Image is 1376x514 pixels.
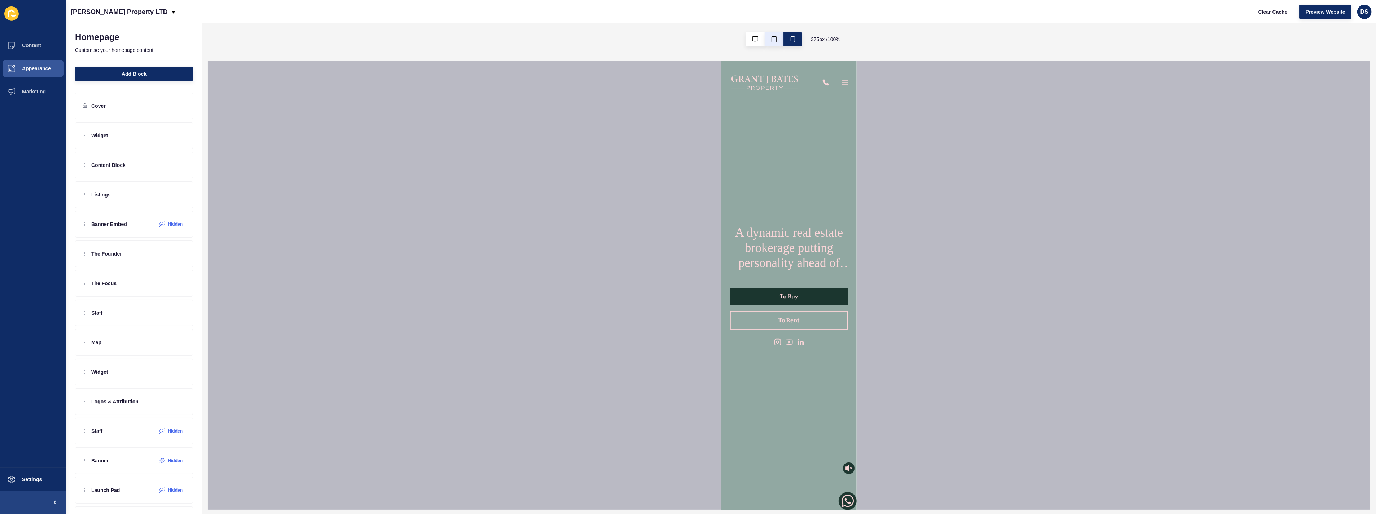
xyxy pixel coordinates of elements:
[1360,8,1368,15] span: DS
[1252,5,1294,19] button: Clear Cache
[91,427,102,435] p: Staff
[75,67,193,81] button: Add Block
[811,36,840,43] span: 375 px / 100 %
[75,32,119,42] h1: Homepage
[71,3,168,21] p: [PERSON_NAME] Property LTD
[91,457,109,464] p: Banner
[7,4,79,40] img: Company logo
[122,70,147,77] span: Add Block
[9,250,127,269] a: To Rent
[91,161,126,169] p: Content Block
[91,221,127,228] p: Banner Embed
[168,458,183,464] label: Hidden
[91,250,122,257] p: The Founder
[91,398,139,405] p: Logos & Attribution
[91,280,117,287] p: The Focus
[1306,8,1345,15] span: Preview Website
[1299,5,1351,19] button: Preview Website
[168,428,183,434] label: Hidden
[9,164,127,210] h1: A dynamic real estate brokerage putting personality ahead of formality
[91,191,111,198] p: Listings
[91,132,108,139] p: Widget
[91,102,106,110] p: Cover
[91,487,120,494] p: Launch Pad
[9,227,127,244] a: To Buy
[168,487,183,493] label: Hidden
[91,368,108,376] p: Widget
[91,339,101,346] p: Map
[168,221,183,227] label: Hidden
[75,42,193,58] p: Customise your homepage content.
[1258,8,1288,15] span: Clear Cache
[117,431,135,449] img: whatsapp logo
[91,309,102,316] p: Staff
